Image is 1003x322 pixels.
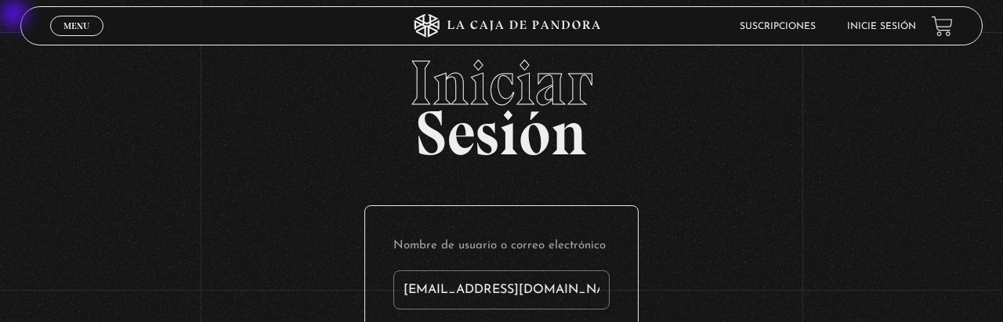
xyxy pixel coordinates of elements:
[20,52,983,114] span: Iniciar
[740,22,816,31] a: Suscripciones
[932,16,953,37] a: View your shopping cart
[847,22,916,31] a: Inicie sesión
[20,52,983,152] h2: Sesión
[393,234,610,259] label: Nombre de usuario o correo electrónico
[59,34,96,45] span: Cerrar
[63,21,89,31] span: Menu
